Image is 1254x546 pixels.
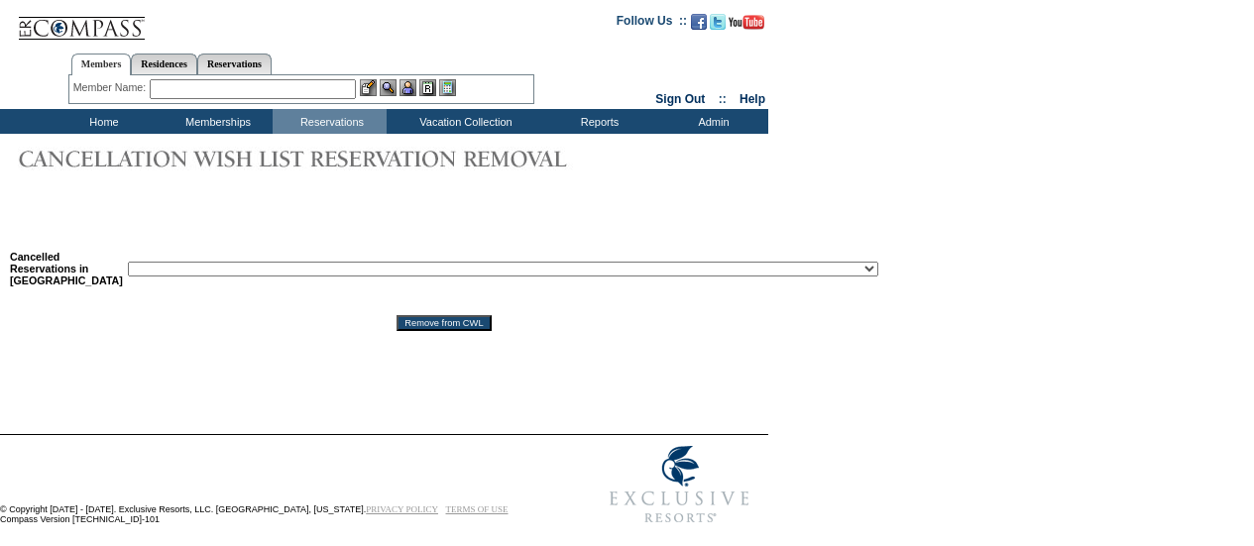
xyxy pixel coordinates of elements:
[540,109,654,134] td: Reports
[419,79,436,96] img: Reservations
[691,14,707,30] img: Become our fan on Facebook
[273,109,387,134] td: Reservations
[387,109,540,134] td: Vacation Collection
[197,54,272,74] a: Reservations
[366,504,438,514] a: PRIVACY POLICY
[73,79,150,96] div: Member Name:
[729,20,764,32] a: Subscribe to our YouTube Channel
[719,92,727,106] span: ::
[397,315,491,331] input: Remove from CWL
[654,109,768,134] td: Admin
[71,54,132,75] a: Members
[710,14,726,30] img: Follow us on Twitter
[729,15,764,30] img: Subscribe to our YouTube Channel
[10,139,605,178] img: Cancellation Wish List Reservation Removal
[131,54,197,74] a: Residences
[617,12,687,36] td: Follow Us ::
[591,435,768,534] img: Exclusive Resorts
[399,79,416,96] img: Impersonate
[380,79,397,96] img: View
[710,20,726,32] a: Follow us on Twitter
[45,109,159,134] td: Home
[439,79,456,96] img: b_calculator.gif
[740,92,765,106] a: Help
[10,251,123,286] b: Cancelled Reservations in [GEOGRAPHIC_DATA]
[446,504,509,514] a: TERMS OF USE
[360,79,377,96] img: b_edit.gif
[655,92,705,106] a: Sign Out
[691,20,707,32] a: Become our fan on Facebook
[159,109,273,134] td: Memberships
